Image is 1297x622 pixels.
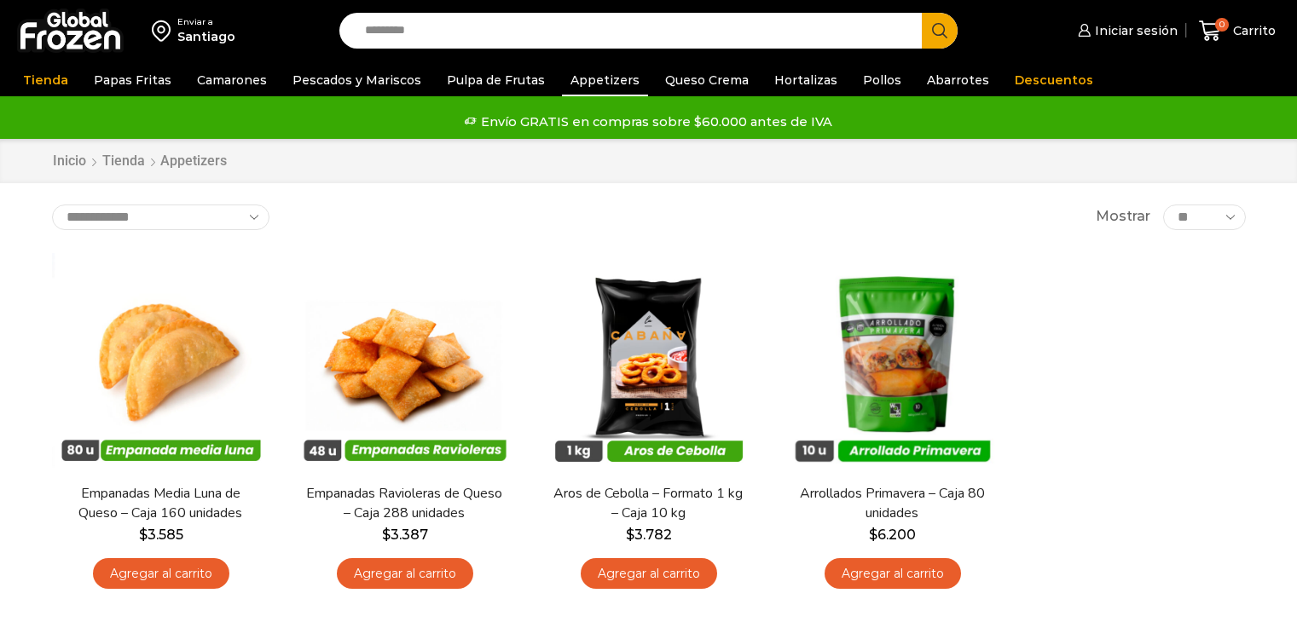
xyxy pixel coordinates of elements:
[337,558,473,590] a: Agregar al carrito: “Empanadas Ravioleras de Queso - Caja 288 unidades”
[85,64,180,96] a: Papas Fritas
[581,558,717,590] a: Agregar al carrito: “Aros de Cebolla - Formato 1 kg - Caja 10 kg”
[14,64,77,96] a: Tienda
[1074,14,1178,48] a: Iniciar sesión
[177,16,235,28] div: Enviar a
[382,527,391,543] span: $
[62,484,258,523] a: Empanadas Media Luna de Queso – Caja 160 unidades
[139,527,148,543] span: $
[177,28,235,45] div: Santiago
[139,527,183,543] bdi: 3.585
[1091,22,1178,39] span: Iniciar sesión
[1096,207,1150,227] span: Mostrar
[626,527,672,543] bdi: 3.782
[160,153,227,169] h1: Appetizers
[794,484,990,523] a: Arrollados Primavera – Caja 80 unidades
[1195,11,1280,51] a: 0 Carrito
[101,152,146,171] a: Tienda
[562,64,648,96] a: Appetizers
[188,64,275,96] a: Camarones
[284,64,430,96] a: Pescados y Mariscos
[550,484,746,523] a: Aros de Cebolla – Formato 1 kg – Caja 10 kg
[152,16,177,45] img: address-field-icon.svg
[1229,22,1276,39] span: Carrito
[869,527,877,543] span: $
[1006,64,1102,96] a: Descuentos
[52,152,87,171] a: Inicio
[869,527,916,543] bdi: 6.200
[922,13,958,49] button: Search button
[918,64,998,96] a: Abarrotes
[766,64,846,96] a: Hortalizas
[438,64,553,96] a: Pulpa de Frutas
[52,152,227,171] nav: Breadcrumb
[52,204,269,230] select: Pedido de la tienda
[854,64,910,96] a: Pollos
[825,558,961,590] a: Agregar al carrito: “Arrollados Primavera - Caja 80 unidades”
[93,558,229,590] a: Agregar al carrito: “Empanadas Media Luna de Queso - Caja 160 unidades”
[382,527,428,543] bdi: 3.387
[657,64,757,96] a: Queso Crema
[306,484,502,523] a: Empanadas Ravioleras de Queso – Caja 288 unidades
[1215,18,1229,32] span: 0
[626,527,634,543] span: $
